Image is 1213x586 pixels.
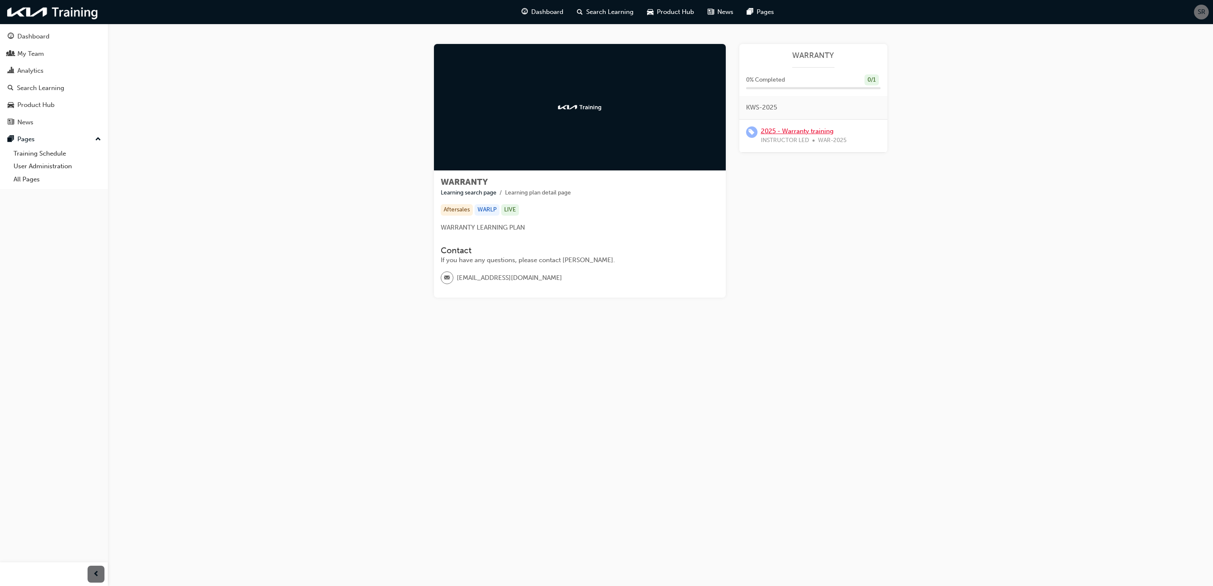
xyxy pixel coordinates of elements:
[95,134,101,145] span: up-icon
[457,273,562,283] span: [EMAIL_ADDRESS][DOMAIN_NAME]
[747,7,753,17] span: pages-icon
[761,136,809,145] span: INSTRUCTOR LED
[8,119,14,126] span: news-icon
[3,131,104,147] button: Pages
[17,100,55,110] div: Product Hub
[701,3,740,21] a: news-iconNews
[8,101,14,109] span: car-icon
[441,255,719,265] div: If you have any questions, please contact [PERSON_NAME].
[746,51,881,60] a: WARRANTY
[3,97,104,113] a: Product Hub
[3,46,104,62] a: My Team
[746,126,757,138] span: learningRecordVerb_ENROLL-icon
[441,204,473,216] div: Aftersales
[17,134,35,144] div: Pages
[570,3,640,21] a: search-iconSearch Learning
[3,115,104,130] a: News
[17,49,44,59] div: My Team
[444,273,450,284] span: email-icon
[8,33,14,41] span: guage-icon
[640,3,701,21] a: car-iconProduct Hub
[17,66,44,76] div: Analytics
[441,189,497,196] a: Learning search page
[515,3,570,21] a: guage-iconDashboard
[1194,5,1209,19] button: SR
[441,177,488,187] span: WARRANTY
[3,27,104,131] button: DashboardMy TeamAnalyticsSearch LearningProduct HubNews
[4,3,102,21] img: kia-training
[3,80,104,96] a: Search Learning
[10,160,104,173] a: User Administration
[441,224,525,231] span: WARRANTY LEARNING PLAN
[521,7,528,17] span: guage-icon
[586,7,634,17] span: Search Learning
[17,118,33,127] div: News
[746,75,785,85] span: 0 % Completed
[10,147,104,160] a: Training Schedule
[10,173,104,186] a: All Pages
[761,127,834,135] a: 2025 - Warranty training
[505,188,571,198] li: Learning plan detail page
[657,7,694,17] span: Product Hub
[708,7,714,17] span: news-icon
[17,83,64,93] div: Search Learning
[441,246,719,255] h3: Contact
[757,7,774,17] span: Pages
[8,136,14,143] span: pages-icon
[93,569,99,580] span: prev-icon
[717,7,733,17] span: News
[531,7,563,17] span: Dashboard
[818,136,847,145] span: WAR-2025
[8,50,14,58] span: people-icon
[1198,7,1205,17] span: SR
[3,63,104,79] a: Analytics
[740,3,781,21] a: pages-iconPages
[746,103,777,112] span: KWS-2025
[3,29,104,44] a: Dashboard
[17,32,49,41] div: Dashboard
[475,204,499,216] div: WARLP
[577,7,583,17] span: search-icon
[864,74,879,86] div: 0 / 1
[8,67,14,75] span: chart-icon
[647,7,653,17] span: car-icon
[557,103,603,112] img: kia-training
[501,204,519,216] div: LIVE
[8,85,14,92] span: search-icon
